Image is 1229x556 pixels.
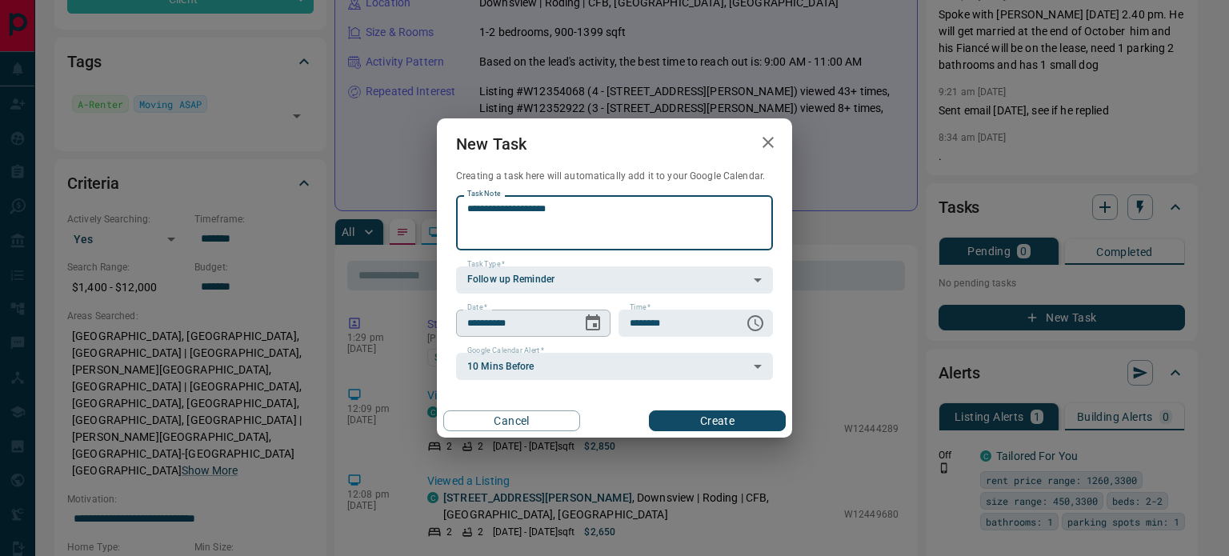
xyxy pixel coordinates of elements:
[456,353,773,380] div: 10 Mins Before
[437,118,546,170] h2: New Task
[467,302,487,313] label: Date
[456,266,773,294] div: Follow up Reminder
[443,410,580,431] button: Cancel
[649,410,786,431] button: Create
[739,307,771,339] button: Choose time, selected time is 6:00 AM
[467,259,505,270] label: Task Type
[630,302,651,313] label: Time
[456,170,773,183] p: Creating a task here will automatically add it to your Google Calendar.
[577,307,609,339] button: Choose date, selected date is Oct 16, 2025
[467,346,544,356] label: Google Calendar Alert
[467,189,500,199] label: Task Note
